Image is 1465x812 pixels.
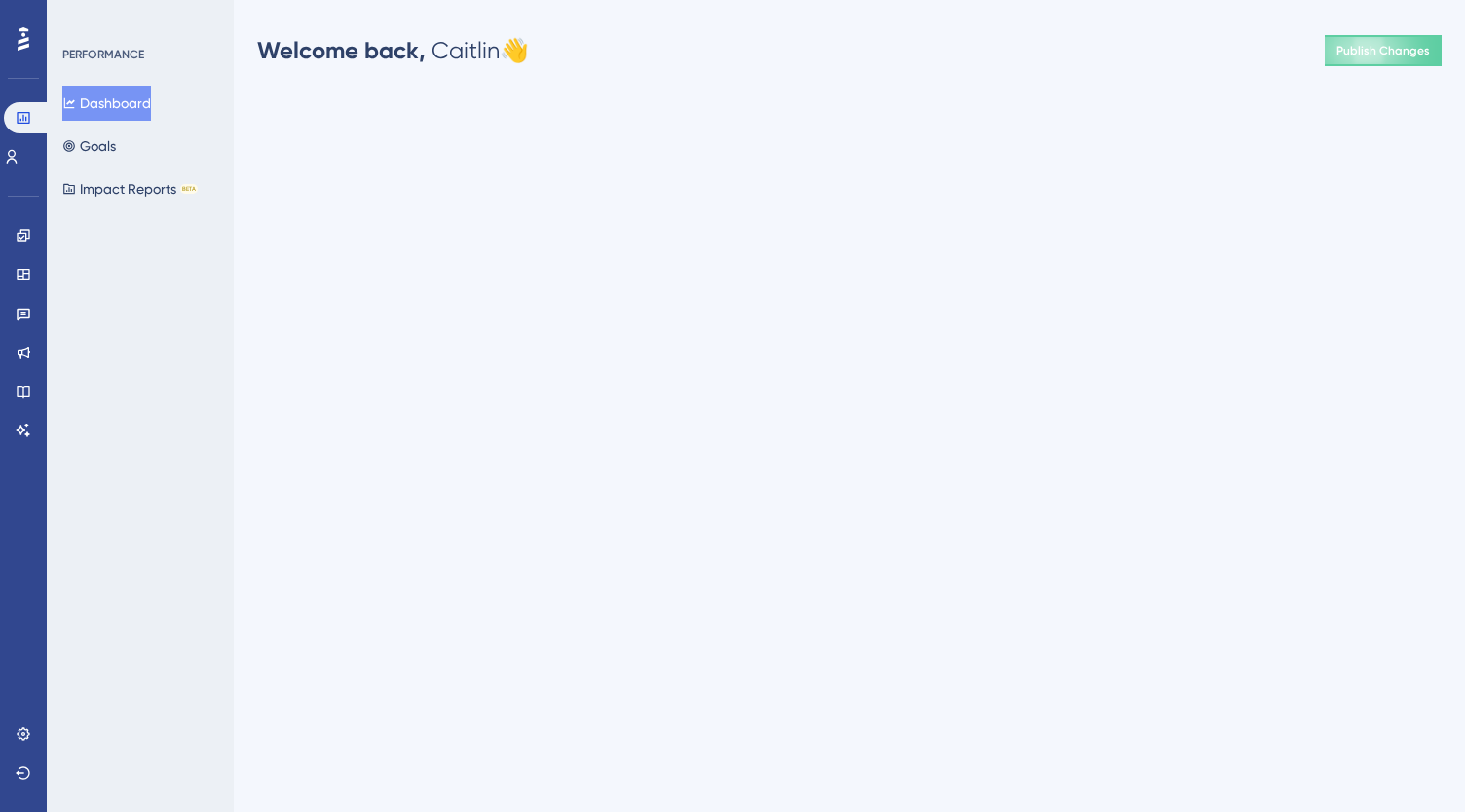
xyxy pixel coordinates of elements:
[62,47,144,62] div: PERFORMANCE
[1336,43,1430,58] span: Publish Changes
[180,184,198,194] div: BETA
[62,86,151,121] button: Dashboard
[1325,35,1442,66] button: Publish Changes
[62,129,116,164] button: Goals
[257,35,529,66] div: Caitlin 👋
[62,171,198,206] button: Impact ReportsBETA
[257,36,426,64] span: Welcome back,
